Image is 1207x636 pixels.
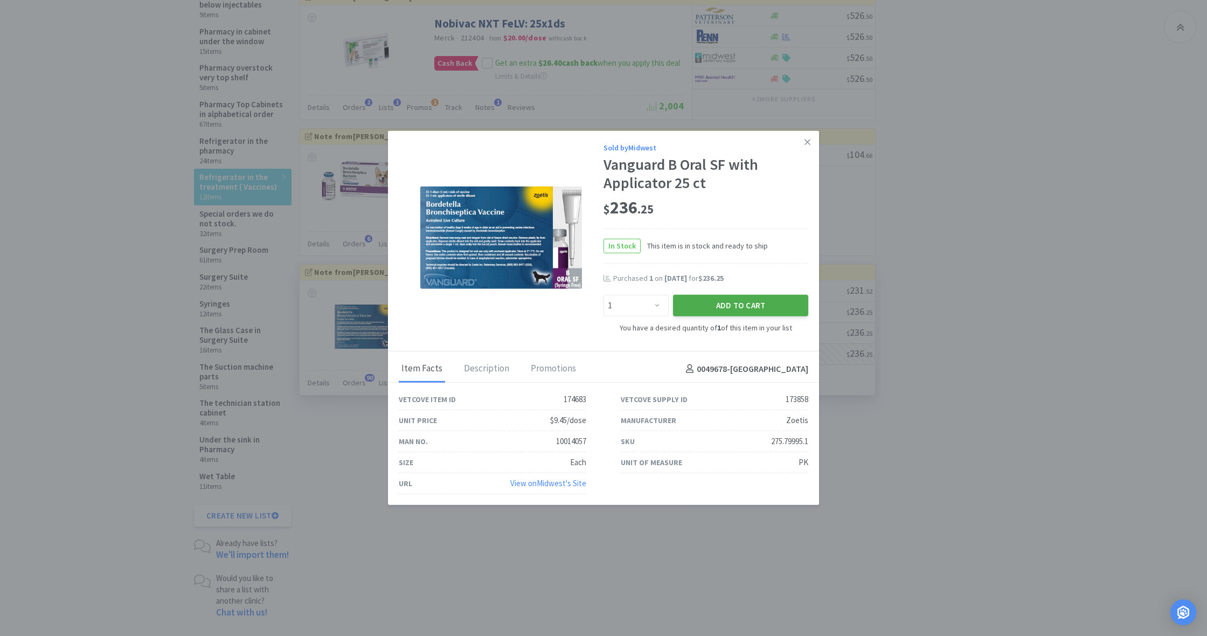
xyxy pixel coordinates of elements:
[786,393,808,406] div: 173858
[698,273,724,283] span: $236.25
[673,295,808,316] button: Add to Cart
[603,142,808,154] div: Sold by Midwest
[570,456,586,469] div: Each
[641,240,768,252] span: This item is in stock and ready to ship
[603,201,610,216] span: $
[399,435,428,447] div: Man No.
[621,435,635,447] div: SKU
[603,322,808,334] div: You have a desired quantity of of this item in your list
[621,414,676,426] div: Manufacturer
[717,323,721,333] strong: 1
[603,196,654,218] span: 236
[420,186,582,289] img: e85cee6f75b94a0a90f9e2e49d749bb5_173858.jpeg
[399,356,445,383] div: Item Facts
[399,457,413,468] div: Size
[399,414,437,426] div: Unit Price
[604,239,640,253] span: In Stock
[564,393,586,406] div: 174683
[550,414,586,427] div: $9.45/dose
[613,273,808,284] div: Purchased on for
[399,478,412,489] div: URL
[799,456,808,469] div: PK
[621,393,688,405] div: Vetcove Supply ID
[621,457,682,468] div: Unit of Measure
[649,273,653,283] span: 1
[556,435,586,448] div: 10014057
[786,414,808,427] div: Zoetis
[510,478,586,488] a: View onMidwest's Site
[771,435,808,448] div: 275.79995.1
[528,356,579,383] div: Promotions
[637,201,654,216] span: . 25
[399,393,456,405] div: Vetcove Item ID
[461,356,512,383] div: Description
[682,362,808,376] h4: 0049678 - [GEOGRAPHIC_DATA]
[664,273,687,283] span: [DATE]
[603,156,808,192] div: Vanguard B Oral SF with Applicator 25 ct
[1170,599,1196,625] div: Open Intercom Messenger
